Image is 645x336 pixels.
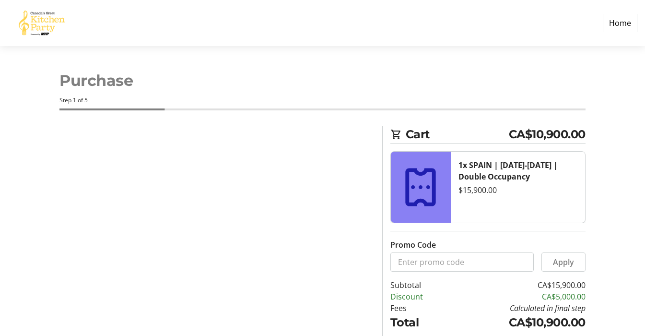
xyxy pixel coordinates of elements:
[448,291,586,302] td: CA$5,000.00
[59,69,586,92] h1: Purchase
[448,279,586,291] td: CA$15,900.00
[406,126,509,143] span: Cart
[390,302,448,314] td: Fees
[458,184,577,196] div: $15,900.00
[390,291,448,302] td: Discount
[509,126,586,143] span: CA$10,900.00
[448,302,586,314] td: Calculated in final step
[458,160,558,182] strong: 1x SPAIN | [DATE]-[DATE] | Double Occupancy
[541,252,586,272] button: Apply
[59,96,586,105] div: Step 1 of 5
[390,279,448,291] td: Subtotal
[390,314,448,331] td: Total
[390,252,534,272] input: Enter promo code
[553,256,574,268] span: Apply
[390,239,436,251] label: Promo Code
[603,14,637,32] a: Home
[8,4,76,42] img: Canada’s Great Kitchen Party's Logo
[448,314,586,331] td: CA$10,900.00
